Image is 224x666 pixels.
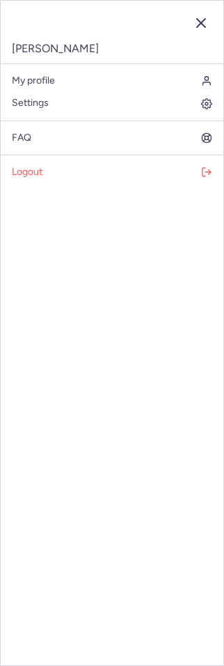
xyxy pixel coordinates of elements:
span: FAQ [12,132,31,144]
a: Settings [1,92,223,114]
button: Logout [1,161,223,183]
p: [PERSON_NAME] [1,34,223,64]
a: FAQ [1,127,223,149]
a: My profile [1,70,223,92]
span: My profile [12,75,55,86]
span: Settings [12,98,49,109]
span: Logout [12,166,42,178]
